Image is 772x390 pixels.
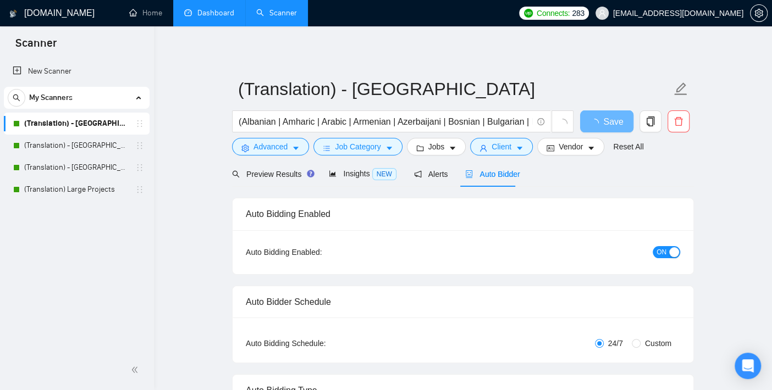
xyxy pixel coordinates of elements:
[238,75,671,103] input: Scanner name...
[603,115,623,129] span: Save
[613,141,643,153] a: Reset All
[24,113,129,135] a: (Translation) - [GEOGRAPHIC_DATA]
[313,138,402,155] button: barsJob Categorycaret-down
[131,364,142,375] span: double-left
[479,144,487,152] span: user
[547,144,554,152] span: idcard
[8,89,25,107] button: search
[641,337,676,349] span: Custom
[492,141,511,153] span: Client
[4,60,150,82] li: New Scanner
[465,170,520,179] span: Auto Bidder
[416,144,424,152] span: folder
[385,144,393,152] span: caret-down
[750,4,768,22] button: setting
[24,179,129,200] a: (Translation) Large Projects
[256,8,297,18] a: searchScanner
[668,116,689,126] span: delete
[372,168,396,180] span: NEW
[29,87,73,109] span: My Scanners
[465,170,473,178] span: robot
[24,157,129,179] a: (Translation) - [GEOGRAPHIC_DATA]
[668,110,690,132] button: delete
[4,87,150,200] li: My Scanners
[604,337,627,349] span: 24/7
[239,115,532,129] input: Search Freelance Jobs...
[414,170,422,178] span: notification
[414,170,448,179] span: Alerts
[580,110,633,132] button: Save
[246,246,390,258] div: Auto Bidding Enabled:
[428,141,445,153] span: Jobs
[135,141,144,150] span: holder
[537,138,604,155] button: idcardVendorcaret-down
[558,119,567,129] span: loading
[537,7,570,19] span: Connects:
[329,170,337,177] span: area-chart
[135,185,144,194] span: holder
[135,163,144,172] span: holder
[598,9,606,17] span: user
[8,94,25,102] span: search
[253,141,288,153] span: Advanced
[470,138,533,155] button: userClientcaret-down
[241,144,249,152] span: setting
[590,119,603,127] span: loading
[184,8,234,18] a: dashboardDashboard
[559,141,583,153] span: Vendor
[246,337,390,349] div: Auto Bidding Schedule:
[306,169,316,179] div: Tooltip anchor
[129,8,162,18] a: homeHome
[9,5,17,23] img: logo
[24,135,129,157] a: (Translation) - [GEOGRAPHIC_DATA]
[135,119,144,128] span: holder
[246,286,680,317] div: Auto Bidder Schedule
[735,353,761,379] div: Open Intercom Messenger
[232,170,311,179] span: Preview Results
[640,116,661,126] span: copy
[516,144,523,152] span: caret-down
[246,198,680,230] div: Auto Bidding Enabled
[674,82,688,96] span: edit
[572,7,584,19] span: 283
[292,144,300,152] span: caret-down
[335,141,381,153] span: Job Category
[7,35,65,58] span: Scanner
[13,60,141,82] a: New Scanner
[587,144,595,152] span: caret-down
[751,9,767,18] span: setting
[524,9,533,18] img: upwork-logo.png
[232,170,240,178] span: search
[750,9,768,18] a: setting
[329,169,396,178] span: Insights
[639,110,661,132] button: copy
[407,138,466,155] button: folderJobscaret-down
[449,144,456,152] span: caret-down
[323,144,330,152] span: bars
[232,138,309,155] button: settingAdvancedcaret-down
[657,246,666,258] span: ON
[537,118,544,125] span: info-circle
